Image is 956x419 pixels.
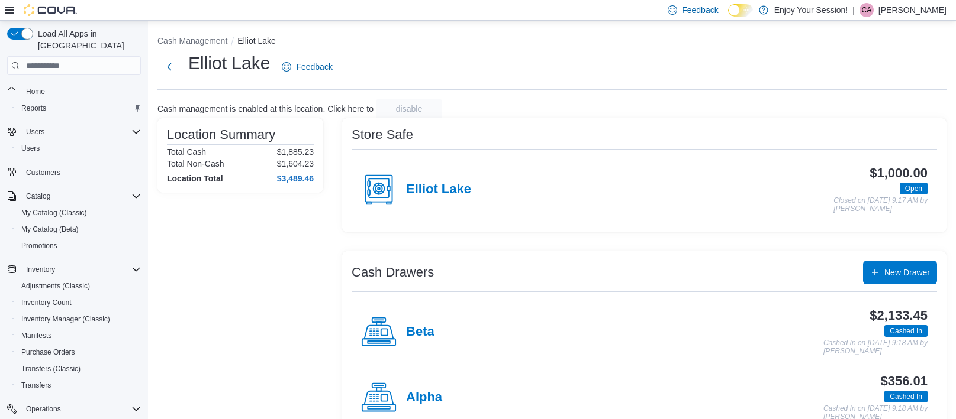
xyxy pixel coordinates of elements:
span: Transfers (Classic) [21,364,81,373]
button: Inventory [2,261,146,278]
a: Adjustments (Classic) [17,279,95,293]
span: Transfers (Classic) [17,362,141,376]
span: Inventory Manager (Classic) [17,312,141,326]
span: My Catalog (Beta) [17,222,141,236]
span: Inventory Manager (Classic) [21,314,110,324]
span: Inventory [21,262,141,277]
span: CA [862,3,872,17]
span: Users [17,141,141,155]
button: Users [21,125,49,139]
span: Operations [26,404,61,414]
span: Users [26,127,44,137]
button: Cash Management [157,36,227,46]
h6: Total Cash [167,147,206,157]
h4: Alpha [406,390,442,405]
a: Manifests [17,329,56,343]
p: Cashed In on [DATE] 9:18 AM by [PERSON_NAME] [823,339,928,355]
span: My Catalog (Beta) [21,225,79,234]
a: Purchase Orders [17,345,80,359]
p: Cash management is enabled at this location. Click here to [157,104,374,113]
span: My Catalog (Classic) [17,206,141,220]
h3: Cash Drawers [352,265,434,280]
span: Customers [26,168,60,177]
h3: Location Summary [167,128,275,142]
span: Feedback [296,61,332,73]
span: Catalog [26,191,50,201]
span: Cashed In [890,326,922,336]
button: Operations [21,402,66,416]
span: Reports [17,101,141,115]
button: Catalog [21,189,55,203]
a: Promotions [17,239,62,253]
span: Home [21,83,141,98]
span: Reports [21,103,46,113]
img: Cova [24,4,77,16]
button: Users [12,140,146,157]
a: My Catalog (Classic) [17,206,92,220]
a: Inventory Count [17,295,76,310]
button: Operations [2,401,146,417]
button: Purchase Orders [12,344,146,360]
span: Cashed In [890,391,922,402]
span: Operations [21,402,141,416]
span: Load All Apps in [GEOGRAPHIC_DATA] [33,28,141,51]
span: Inventory Count [17,295,141,310]
h3: Store Safe [352,128,413,142]
span: My Catalog (Classic) [21,208,87,217]
h4: Location Total [167,174,223,183]
h3: $1,000.00 [870,166,928,180]
span: Inventory Count [21,298,72,307]
h1: Elliot Lake [188,51,270,75]
span: Transfers [17,378,141,392]
span: Manifests [21,331,51,340]
span: Adjustments (Classic) [17,279,141,293]
a: Customers [21,165,65,180]
a: Users [17,141,44,155]
span: Promotions [17,239,141,253]
p: Closed on [DATE] 9:17 AM by [PERSON_NAME] [833,197,928,213]
button: Reports [12,100,146,116]
span: Transfers [21,381,51,390]
h3: $2,133.45 [870,308,928,323]
p: | [852,3,855,17]
h4: $3,489.46 [277,174,314,183]
h4: Beta [406,324,434,340]
span: Cashed In [884,391,928,402]
span: Users [21,144,40,153]
a: Transfers (Classic) [17,362,85,376]
span: Manifests [17,329,141,343]
span: Open [900,183,928,194]
button: disable [376,99,442,118]
span: Cashed In [884,325,928,337]
p: $1,885.23 [277,147,314,157]
p: Enjoy Your Session! [774,3,848,17]
span: Purchase Orders [17,345,141,359]
button: Manifests [12,327,146,344]
span: Feedback [682,4,718,16]
div: Chantel Albert [860,3,874,17]
h4: Elliot Lake [406,182,471,197]
span: Catalog [21,189,141,203]
a: Home [21,85,50,99]
span: Home [26,87,45,96]
a: My Catalog (Beta) [17,222,83,236]
button: My Catalog (Classic) [12,204,146,221]
button: Home [2,82,146,99]
h6: Total Non-Cash [167,159,224,168]
span: Users [21,125,141,139]
a: Transfers [17,378,56,392]
button: Transfers (Classic) [12,360,146,377]
button: Transfers [12,377,146,394]
h3: $356.01 [881,374,928,388]
span: Customers [21,165,141,180]
p: [PERSON_NAME] [878,3,947,17]
span: New Drawer [884,267,930,278]
button: New Drawer [863,261,937,284]
a: Feedback [277,55,337,79]
span: disable [396,103,422,115]
p: $1,604.23 [277,159,314,168]
span: Adjustments (Classic) [21,281,90,291]
button: Promotions [12,238,146,254]
nav: An example of EuiBreadcrumbs [157,35,947,49]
